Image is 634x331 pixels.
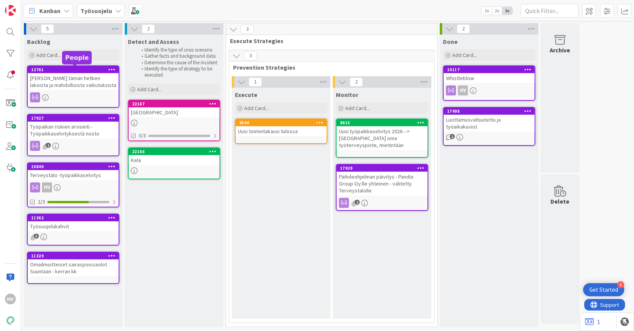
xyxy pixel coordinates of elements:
[236,119,327,126] div: 9544
[46,143,51,148] span: 1
[444,108,535,132] div: 17498Luottamusvaltuutettu ja työaikakuviot
[27,65,119,108] a: 12761[PERSON_NAME] tämän hetken lakoista ja mahdollisista vaikutuksista
[137,47,219,53] li: Identify the type of crisis scenario
[450,134,455,139] span: 1
[452,52,477,59] span: Add Card...
[350,77,363,87] span: 2
[550,45,570,55] div: Archive
[249,77,262,87] span: 1
[129,155,220,165] div: Kela
[458,85,468,95] div: HV
[28,163,119,170] div: 10840
[336,164,428,211] a: 17928Päihdeohjelman päivitys - Pandia Group Oy:lle yhteinen - välitetty Terveystalolle
[336,91,358,99] span: Monitor
[236,126,327,136] div: Uusi toimintakausi tulossa
[589,286,618,294] div: Get Started
[36,52,61,59] span: Add Card...
[132,101,220,107] div: 22167
[443,65,535,101] a: 10117WhistleblowHV
[65,54,89,61] h5: People
[28,73,119,90] div: [PERSON_NAME] tämän hetken lakoista ja mahdollisista vaikutuksista
[34,234,39,239] span: 3
[336,119,428,158] a: 8615Uusi työpaikkaselvitys 2026 --> [GEOGRAPHIC_DATA] oma työterveyspiste, mietintään
[244,105,269,112] span: Add Card...
[28,252,119,259] div: 11329
[444,66,535,83] div: 10117Whistleblow
[617,281,624,288] div: 4
[337,126,428,150] div: Uusi työpaikkaselvitys 2026 --> [GEOGRAPHIC_DATA] oma työterveyspiste, mietintään
[27,38,50,45] span: Backlog
[28,115,119,122] div: 17927
[457,24,470,33] span: 2
[502,7,513,15] span: 3x
[31,253,119,259] div: 11329
[137,66,219,79] li: Identify the type of strategy to be executed
[27,162,119,207] a: 10840Terveystalo -työpaikkaselvitysHV2/3
[444,66,535,73] div: 10117
[583,283,624,296] div: Open Get Started checklist, remaining modules: 4
[31,215,119,221] div: 11362
[443,38,458,45] span: Done
[337,172,428,196] div: Päihdeohjelman päivitys - Pandia Group Oy:lle yhteinen - välitetty Terveystalolle
[492,7,502,15] span: 2x
[340,120,428,125] div: 8615
[31,164,119,169] div: 10840
[129,100,220,117] div: 22167[GEOGRAPHIC_DATA]
[521,4,579,18] input: Quick Filter...
[444,108,535,115] div: 17498
[128,147,220,179] a: 22166Kela
[28,182,119,192] div: HV
[337,119,428,150] div: 8615Uusi työpaikkaselvitys 2026 --> [GEOGRAPHIC_DATA] oma työterveyspiste, mietintään
[31,115,119,121] div: 17927
[241,25,254,34] span: 3
[585,317,600,326] a: 1
[551,197,570,206] div: Delete
[28,214,119,221] div: 11362
[28,221,119,231] div: Työsuojelukahvit
[31,67,119,72] div: 12761
[340,165,428,171] div: 17928
[28,214,119,231] div: 11362Työsuojelukahvit
[5,315,16,326] img: avatar
[27,252,119,284] a: 11329Omailmoitteiset sairaspoissaolot Suuntaan - kerran kk
[42,182,52,192] div: HV
[481,7,492,15] span: 1x
[28,252,119,276] div: 11329Omailmoitteiset sairaspoissaolot Suuntaan - kerran kk
[337,165,428,196] div: 17928Päihdeohjelman päivitys - Pandia Group Oy:lle yhteinen - välitetty Terveystalolle
[447,67,535,72] div: 10117
[27,214,119,246] a: 11362Työsuojelukahvit
[81,7,112,15] b: Työsuojelu
[447,109,535,114] div: 17498
[28,259,119,276] div: Omailmoitteiset sairaspoissaolot Suuntaan - kerran kk
[132,149,220,154] div: 22166
[27,114,119,156] a: 17927Työpaikan riskien arviointi - Työpaikkaselvityksestä nosto
[28,66,119,73] div: 12761
[39,6,60,15] span: Kanban
[28,115,119,139] div: 17927Työpaikan riskien arviointi - Työpaikkaselvityksestä nosto
[5,5,16,16] img: Visit kanbanzone.com
[139,132,146,140] span: 0/3
[28,122,119,139] div: Työpaikan riskien arviointi - Työpaikkaselvityksestä nosto
[337,119,428,126] div: 8615
[28,170,119,180] div: Terveystalo -työpaikkaselvitys
[236,119,327,136] div: 9544Uusi toimintakausi tulossa
[444,115,535,132] div: Luottamusvaltuutettu ja työaikakuviot
[233,64,424,71] span: Prevention Strategies
[129,148,220,165] div: 22166Kela
[337,165,428,172] div: 17928
[16,1,35,10] span: Support
[230,37,428,45] span: Execute Strategies
[142,24,155,33] span: 2
[239,120,327,125] div: 9544
[28,66,119,90] div: 12761[PERSON_NAME] tämän hetken lakoista ja mahdollisista vaikutuksista
[41,24,54,33] span: 5
[137,53,219,59] li: Gather facts and background data
[235,119,327,144] a: 9544Uusi toimintakausi tulossa
[235,91,257,99] span: Execute
[244,51,257,60] span: 3
[5,294,16,304] div: HV
[444,73,535,83] div: Whistleblow
[137,60,219,66] li: Determine the cause of the incident
[129,100,220,107] div: 22167
[355,200,360,205] span: 1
